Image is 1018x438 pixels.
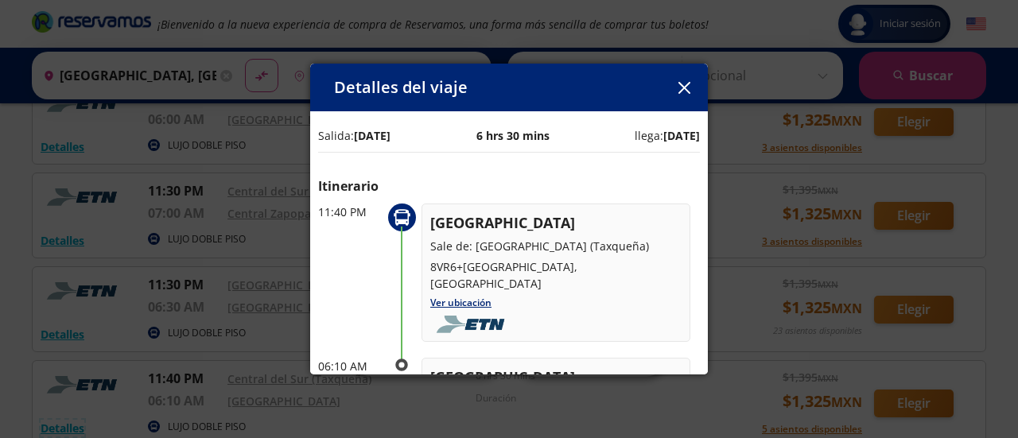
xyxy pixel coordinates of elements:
[430,316,515,333] img: foobar2.png
[354,128,390,143] b: [DATE]
[318,176,700,196] p: Itinerario
[430,212,682,234] p: [GEOGRAPHIC_DATA]
[318,127,390,144] p: Salida:
[663,128,700,143] b: [DATE]
[318,358,382,374] p: 06:10 AM
[430,296,492,309] a: Ver ubicación
[430,238,682,254] p: Sale de: [GEOGRAPHIC_DATA] (Taxqueña)
[635,127,700,144] p: llega:
[476,127,550,144] p: 6 hrs 30 mins
[430,366,682,388] p: [GEOGRAPHIC_DATA]
[318,203,382,220] p: 11:40 PM
[334,76,468,99] p: Detalles del viaje
[430,258,682,292] p: 8VR6+[GEOGRAPHIC_DATA], [GEOGRAPHIC_DATA]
